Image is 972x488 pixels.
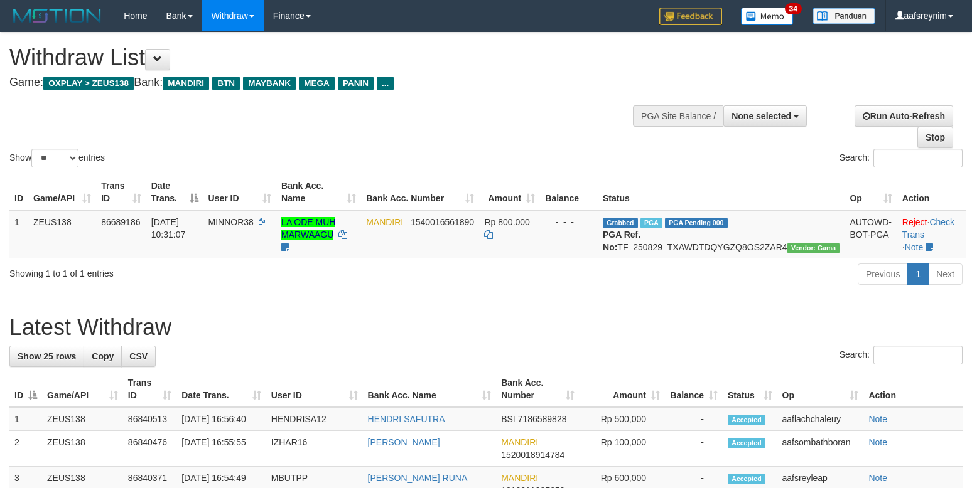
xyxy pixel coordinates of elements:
[266,407,363,431] td: HENDRISA12
[84,346,122,367] a: Copy
[501,414,516,424] span: BSI
[907,263,929,285] a: 1
[31,149,78,167] select: Showentries
[868,414,887,424] a: Note
[151,217,186,240] span: [DATE] 10:31:07
[176,407,266,431] td: [DATE] 16:56:40
[868,437,887,447] a: Note
[905,242,924,252] a: Note
[123,431,176,467] td: 86840476
[243,77,296,90] span: MAYBANK
[9,6,105,25] img: MOTION_logo.png
[902,217,927,227] a: Reject
[728,438,765,448] span: Accepted
[723,371,777,407] th: Status: activate to sort column ascending
[518,414,567,424] span: Copy 7186589828 to clipboard
[858,263,908,285] a: Previous
[873,149,963,167] input: Search:
[813,8,875,24] img: panduan.png
[897,174,966,210] th: Action
[665,407,723,431] td: -
[840,346,963,364] label: Search:
[496,371,580,407] th: Bank Acc. Number: activate to sort column ascending
[28,210,96,258] td: ZEUS138
[9,262,396,280] div: Showing 1 to 1 of 1 entries
[633,105,723,127] div: PGA Site Balance /
[897,210,966,258] td: · ·
[9,431,42,467] td: 2
[540,174,598,210] th: Balance
[28,174,96,210] th: Game/API: activate to sort column ascending
[123,371,176,407] th: Trans ID: activate to sort column ascending
[338,77,374,90] span: PANIN
[580,371,665,407] th: Amount: activate to sort column ascending
[363,371,497,407] th: Bank Acc. Name: activate to sort column ascending
[361,174,479,210] th: Bank Acc. Number: activate to sort column ascending
[123,407,176,431] td: 86840513
[9,210,28,258] td: 1
[580,407,665,431] td: Rp 500,000
[9,346,84,367] a: Show 25 rows
[208,217,254,227] span: MINNOR38
[163,77,209,90] span: MANDIRI
[266,431,363,467] td: IZHAR16
[96,174,146,210] th: Trans ID: activate to sort column ascending
[266,371,363,407] th: User ID: activate to sort column ascending
[368,437,440,447] a: [PERSON_NAME]
[101,217,140,227] span: 86689186
[9,174,28,210] th: ID
[845,174,897,210] th: Op: activate to sort column ascending
[777,407,864,431] td: aaflachchaleuy
[368,473,468,483] a: [PERSON_NAME] RUNA
[121,346,156,367] a: CSV
[9,45,635,70] h1: Withdraw List
[545,216,593,228] div: - - -
[18,351,76,361] span: Show 25 rows
[777,431,864,467] td: aafsombathboran
[665,431,723,467] td: -
[777,371,864,407] th: Op: activate to sort column ascending
[9,77,635,89] h4: Game: Bank:
[212,77,240,90] span: BTN
[723,105,807,127] button: None selected
[9,371,42,407] th: ID: activate to sort column descending
[741,8,794,25] img: Button%20Memo.svg
[603,230,640,252] b: PGA Ref. No:
[928,263,963,285] a: Next
[868,473,887,483] a: Note
[855,105,953,127] a: Run Auto-Refresh
[728,415,765,425] span: Accepted
[501,473,538,483] span: MANDIRI
[665,218,728,228] span: PGA Pending
[9,315,963,340] h1: Latest Withdraw
[732,111,791,121] span: None selected
[659,8,722,25] img: Feedback.jpg
[845,210,897,258] td: AUTOWD-BOT-PGA
[276,174,361,210] th: Bank Acc. Name: activate to sort column ascending
[43,77,134,90] span: OXPLAY > ZEUS138
[368,414,445,424] a: HENDRI SAFUTRA
[42,407,123,431] td: ZEUS138
[787,243,840,253] span: Vendor URL: https://trx31.1velocity.biz
[840,149,963,167] label: Search:
[9,407,42,431] td: 1
[484,217,529,227] span: Rp 800.000
[366,217,403,227] span: MANDIRI
[902,217,954,240] a: Check Trans
[176,431,266,467] td: [DATE] 16:55:55
[42,371,123,407] th: Game/API: activate to sort column ascending
[299,77,335,90] span: MEGA
[479,174,540,210] th: Amount: activate to sort column ascending
[665,371,723,407] th: Balance: activate to sort column ascending
[129,351,148,361] span: CSV
[580,431,665,467] td: Rp 100,000
[728,474,765,484] span: Accepted
[92,351,114,361] span: Copy
[598,210,845,258] td: TF_250829_TXAWDTDQYGZQ8OS2ZAR4
[873,346,963,364] input: Search:
[598,174,845,210] th: Status
[9,149,105,167] label: Show entries
[203,174,277,210] th: User ID: activate to sort column ascending
[146,174,203,210] th: Date Trans.: activate to sort column descending
[176,371,266,407] th: Date Trans.: activate to sort column ascending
